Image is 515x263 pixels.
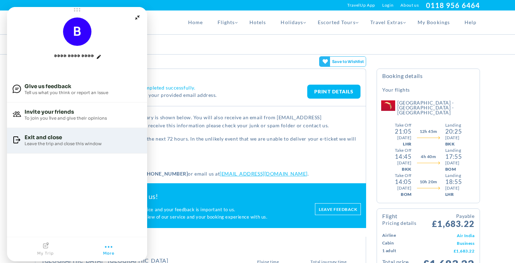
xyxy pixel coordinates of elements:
[445,141,462,147] div: BKK
[445,179,462,185] div: 18:55
[319,56,366,67] gamitee-button: Get your friends' opinions
[457,10,480,34] a: Help
[397,160,412,166] div: [DATE]
[381,100,395,111] img: Air India
[310,10,363,34] a: Escorted Tours
[421,154,436,160] span: 4h 40m
[432,212,474,220] small: Payable
[445,191,462,198] div: LHR
[220,171,308,177] a: [EMAIL_ADDRESS][DOMAIN_NAME]
[382,239,420,247] td: Cabin
[403,141,411,147] div: LHR
[445,154,462,160] div: 17:55
[445,172,462,179] div: Landing
[445,135,462,141] div: [DATE]
[445,166,462,172] div: BOM
[410,10,457,34] a: My Bookings
[397,135,412,141] div: [DATE]
[382,72,474,85] h4: Booking Details
[445,122,462,128] div: Landing
[40,192,308,201] h2: Please share your experience with us!
[395,147,412,154] div: Take Off
[395,128,411,135] div: 21:05
[420,239,475,247] td: Business
[395,172,412,179] div: Take Off
[402,166,411,172] div: BKK
[397,185,412,191] div: [DATE]
[382,221,416,226] small: Pricing Details
[445,128,462,135] div: 20:25
[242,10,273,34] a: Hotels
[432,212,474,228] span: £1,683.22
[445,147,462,154] div: Landing
[420,232,475,239] td: Air India
[58,91,307,99] p: A confirmation email has been sent to your provided email address.
[395,154,411,160] div: 14:45
[40,206,308,221] p: We are continuously working to improve our service and your feedback is important to us. We will ...
[41,135,360,151] p: You should expect to receive your e-ticket in the next 72 hours. In the unlikely event that we ar...
[58,85,307,91] h4: Thank You. Your booking has been completed successfully.
[382,86,410,93] h5: Your Flights
[41,113,360,130] p: Your booking has been created and the itinerary is shown below. You will also receive an email fr...
[420,179,437,185] span: 10h 20m
[445,185,462,191] div: [DATE]
[395,179,411,185] div: 14:05
[382,247,420,255] td: 1 Adult
[395,122,412,128] div: Take Off
[273,10,310,34] a: Holidays
[315,203,361,215] a: Leave feedback
[41,72,360,79] h2: Booking Confirmation
[142,171,188,177] strong: [PHONE_NUMBER]
[445,160,462,166] div: [DATE]
[382,232,420,239] td: Airline
[420,247,475,255] td: £1,683.22
[382,213,416,226] h4: Flight
[41,170,360,178] p: For any further assistance please call us on or email us at .
[307,85,360,99] a: PRINT DETAILS
[401,191,411,198] div: BOM
[210,10,242,34] a: Flights
[426,1,480,9] a: 0118 956 6464
[181,10,210,34] a: Home
[7,7,147,261] gamitee-draggable-frame: Joyned Window
[420,128,437,135] span: 12h 45m
[397,100,474,115] h5: [GEOGRAPHIC_DATA] - [GEOGRAPHIC_DATA] - [GEOGRAPHIC_DATA]
[363,10,411,34] a: Travel Extras
[41,243,360,250] h2: Flight Details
